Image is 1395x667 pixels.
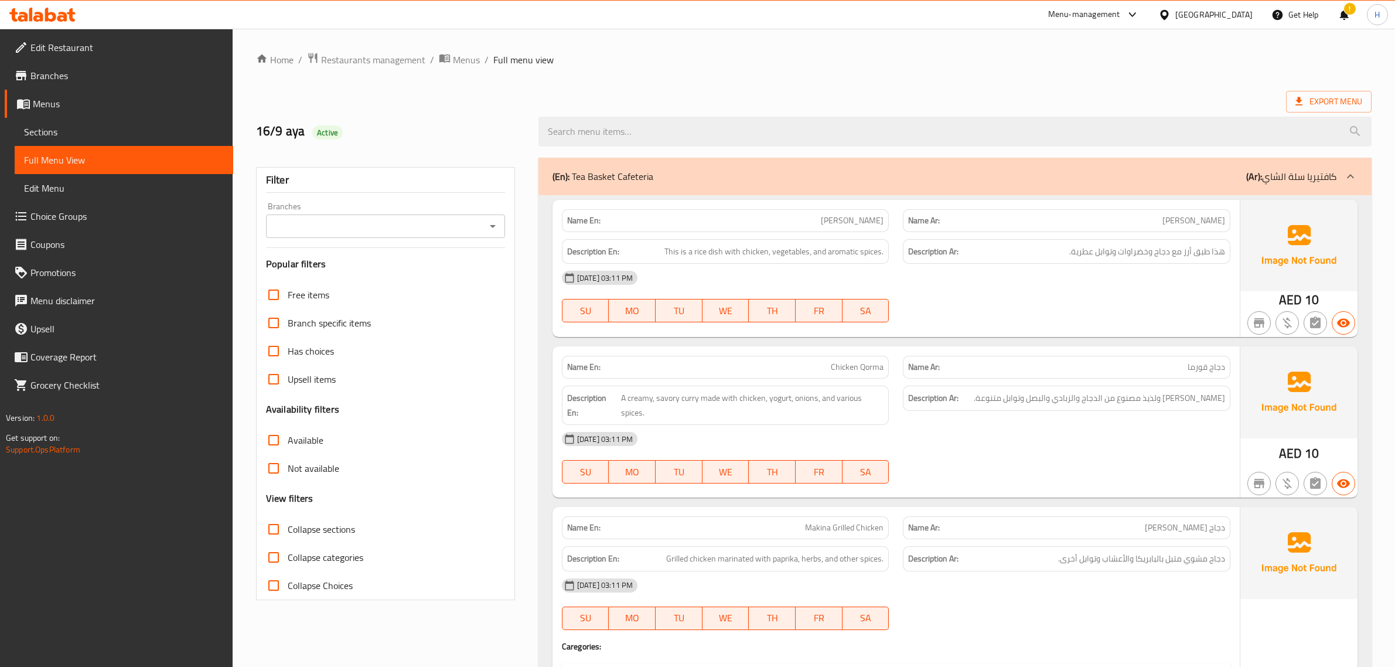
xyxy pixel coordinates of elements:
[908,522,940,534] strong: Name Ar:
[753,464,791,481] span: TH
[562,460,609,484] button: SU
[5,315,233,343] a: Upsell
[485,53,489,67] li: /
[1247,472,1271,495] button: Not branch specific item
[538,117,1372,147] input: search
[847,302,885,319] span: SA
[660,610,698,627] span: TU
[266,403,339,416] h3: Availability filters
[567,552,619,566] strong: Description En:
[552,168,569,185] b: (En):
[796,460,843,484] button: FR
[256,53,294,67] a: Home
[538,158,1372,195] div: (En): Tea Basket Cafeteria(Ar):كافتيريا سلة الشاي
[908,361,940,373] strong: Name Ar:
[5,371,233,399] a: Grocery Checklist
[5,33,233,62] a: Edit Restaurant
[1175,8,1253,21] div: [GEOGRAPHIC_DATA]
[1048,8,1120,22] div: Menu-management
[908,215,940,227] strong: Name Ar:
[30,69,224,83] span: Branches
[843,607,889,630] button: SA
[843,460,889,484] button: SA
[805,522,884,534] span: Makina Grilled Chicken
[753,302,791,319] span: TH
[1374,8,1380,21] span: H
[1246,169,1336,183] p: كافتيريا سلة الشاي
[453,53,480,67] span: Menus
[749,460,796,484] button: TH
[1246,168,1262,185] b: (Ar):
[1162,215,1225,227] span: [PERSON_NAME]
[1247,311,1271,335] button: Not branch specific item
[312,127,343,138] span: Active
[30,378,224,392] span: Grocery Checklist
[1240,507,1358,598] img: Ae5nvW7+0k+MAAAAAElFTkSuQmCC
[572,580,637,591] span: [DATE] 03:11 PM
[609,607,656,630] button: MO
[702,607,749,630] button: WE
[5,90,233,118] a: Menus
[974,391,1225,406] span: [PERSON_NAME] ولذيذ مصنوع من الدجاج والزبادي والبصل وتوابل متنوعة.
[847,464,885,481] span: SA
[1286,91,1372,113] span: Export Menu
[831,361,884,373] span: Chicken Qorma
[288,344,334,358] span: Has choices
[288,550,363,564] span: Collapse categories
[15,174,233,202] a: Edit Menu
[567,215,601,227] strong: Name En:
[439,52,480,67] a: Menus
[30,350,224,364] span: Coverage Report
[5,230,233,258] a: Coupons
[796,299,843,322] button: FR
[702,299,749,322] button: WE
[613,610,651,627] span: MO
[843,299,889,322] button: SA
[749,299,796,322] button: TH
[30,322,224,336] span: Upsell
[800,610,838,627] span: FR
[908,552,959,566] strong: Description Ar:
[613,464,651,481] span: MO
[609,460,656,484] button: MO
[567,302,605,319] span: SU
[753,610,791,627] span: TH
[1240,200,1358,291] img: Ae5nvW7+0k+MAAAAAElFTkSuQmCC
[321,53,425,67] span: Restaurants management
[288,578,353,593] span: Collapse Choices
[30,266,224,280] span: Promotions
[666,552,884,566] span: Grilled chicken marinated with paprika, herbs, and other spices.
[749,607,796,630] button: TH
[266,492,313,505] h3: View filters
[656,607,702,630] button: TU
[1332,472,1355,495] button: Available
[707,610,745,627] span: WE
[660,302,698,319] span: TU
[707,302,745,319] span: WE
[24,153,224,167] span: Full Menu View
[33,97,224,111] span: Menus
[15,146,233,174] a: Full Menu View
[567,244,619,259] strong: Description En:
[567,610,605,627] span: SU
[847,610,885,627] span: SA
[493,53,554,67] span: Full menu view
[609,299,656,322] button: MO
[288,522,355,536] span: Collapse sections
[5,343,233,371] a: Coverage Report
[288,316,371,330] span: Branch specific items
[288,433,323,447] span: Available
[702,460,749,484] button: WE
[1279,288,1302,311] span: AED
[5,258,233,287] a: Promotions
[1305,288,1319,311] span: 10
[1188,361,1225,373] span: دجاج قورما
[256,52,1372,67] nav: breadcrumb
[1304,472,1327,495] button: Not has choices
[30,40,224,55] span: Edit Restaurant
[800,302,838,319] span: FR
[266,168,505,193] div: Filter
[664,244,884,259] span: This is a rice dish with chicken, vegetables, and aromatic spices.
[621,391,884,420] span: A creamy, savory curry made with chicken, yogurt, onions, and various spices.
[660,464,698,481] span: TU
